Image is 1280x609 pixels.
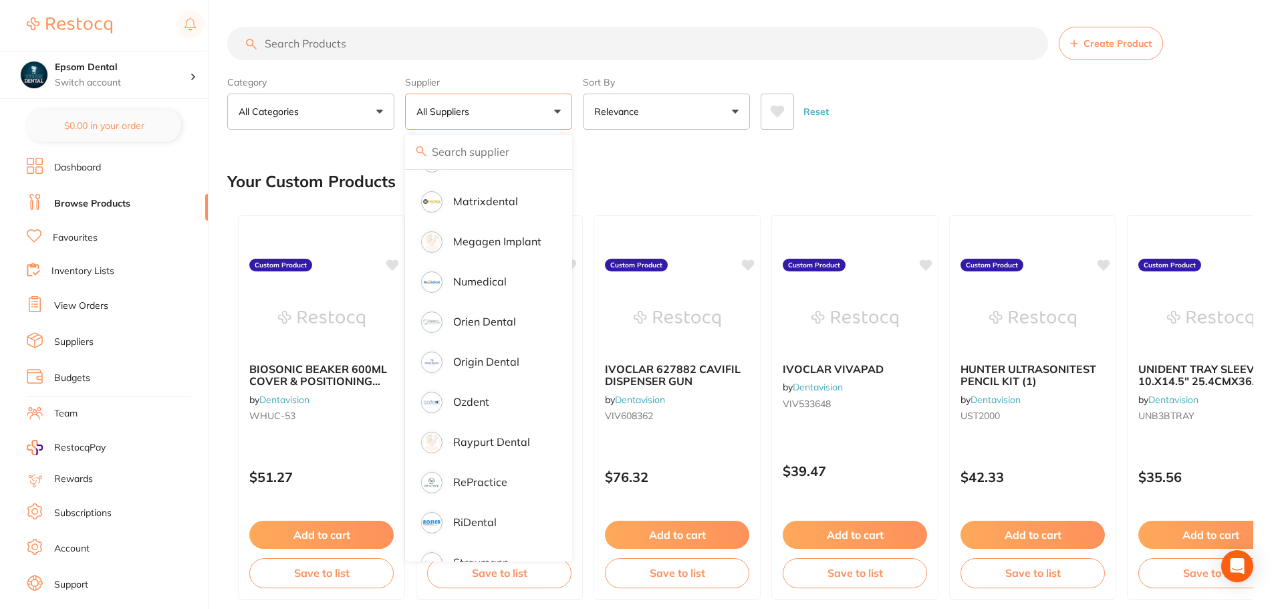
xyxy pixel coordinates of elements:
img: RePractice [423,474,440,491]
a: RestocqPay [27,440,106,455]
small: WHUC-53 [249,410,394,421]
button: Create Product [1059,27,1163,60]
a: Dentavision [259,394,309,406]
p: Switch account [55,76,190,90]
img: HUNTER ULTRASONITEST PENCIL KIT (1) [989,285,1076,352]
img: Numedical [423,273,440,291]
h2: Your Custom Products [227,172,396,191]
img: RestocqPay [27,440,43,455]
img: Straumann [423,554,440,572]
a: Dashboard [54,161,101,174]
div: Open Intercom Messenger [1221,550,1253,582]
p: Raypurt Dental [453,436,530,448]
p: Relevance [594,105,644,118]
label: Custom Product [783,259,846,272]
a: Account [54,542,90,556]
button: Reset [799,94,833,130]
p: $76.32 [605,469,749,485]
span: by [961,394,1021,406]
span: by [605,394,665,406]
label: Custom Product [1138,259,1201,272]
button: Add to cart [249,521,394,549]
label: Sort By [583,76,750,88]
span: by [783,381,843,393]
span: Create Product [1083,38,1152,49]
a: Dentavision [615,394,665,406]
img: RiDental [423,514,440,531]
a: Team [54,407,78,420]
img: IVOCLAR VIVAPAD [811,285,898,352]
button: $0.00 in your order [27,110,181,142]
span: RestocqPay [54,441,106,455]
button: Save to list [961,558,1105,588]
a: View Orders [54,299,108,313]
a: Inventory Lists [51,265,114,278]
b: BIOSONIC BEAKER 600ML COVER & POSITIONING RING [249,363,394,388]
img: Orien dental [423,314,440,331]
h4: Epsom Dental [55,61,190,74]
p: $51.27 [249,469,394,485]
button: Add to cart [783,521,927,549]
input: Search supplier [405,135,572,168]
a: Dentavision [1148,394,1198,406]
label: Category [227,76,394,88]
a: Support [54,578,88,592]
button: Relevance [583,94,750,130]
img: UNIDENT TRAY SLEEVE 10.X14.5″ 25.4CMX36.8 CM (500) [1167,285,1254,352]
p: Matrixdental [453,195,518,207]
img: Matrixdental [423,193,440,211]
img: Epsom Dental [21,62,47,88]
a: Suppliers [54,336,94,349]
p: Ozdent [453,396,489,408]
p: All Suppliers [416,105,475,118]
a: Rewards [54,473,93,486]
b: IVOCLAR 627882 CAVIFIL DISPENSER GUN [605,363,749,388]
img: Origin Dental [423,354,440,371]
p: Numedical [453,275,507,287]
p: Megagen Implant [453,235,541,247]
p: $42.33 [961,469,1105,485]
span: by [249,394,309,406]
label: Custom Product [605,259,668,272]
b: IVOCLAR VIVAPAD [783,363,927,375]
button: Save to list [783,558,927,588]
button: Add to cart [605,521,749,549]
a: Budgets [54,372,90,385]
p: Origin Dental [453,356,519,368]
img: Restocq Logo [27,17,112,33]
a: Subscriptions [54,507,112,520]
b: HUNTER ULTRASONITEST PENCIL KIT (1) [961,363,1105,388]
a: Restocq Logo [27,10,112,41]
img: Raypurt Dental [423,434,440,451]
span: by [1138,394,1198,406]
img: IVOCLAR 627882 CAVIFIL DISPENSER GUN [634,285,721,352]
img: Megagen Implant [423,233,440,251]
p: RiDental [453,516,497,528]
button: All Categories [227,94,394,130]
img: Ozdent [423,394,440,411]
a: Browse Products [54,197,130,211]
small: VIV608362 [605,410,749,421]
a: Dentavision [971,394,1021,406]
small: VIV533648 [783,398,927,409]
p: Straumann [453,556,509,568]
button: All Suppliers [405,94,572,130]
button: Add to cart [961,521,1105,549]
button: Save to list [605,558,749,588]
p: Orien dental [453,316,516,328]
button: Save to list [249,558,394,588]
img: BIOSONIC BEAKER 600ML COVER & POSITIONING RING [278,285,365,352]
p: RePractice [453,476,507,488]
small: UST2000 [961,410,1105,421]
label: Custom Product [249,259,312,272]
p: All Categories [239,105,304,118]
a: Dentavision [793,381,843,393]
p: $39.47 [783,463,927,479]
label: Custom Product [961,259,1023,272]
label: Supplier [405,76,572,88]
button: Save to list [427,558,571,588]
input: Search Products [227,27,1048,60]
a: Favourites [53,231,98,245]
